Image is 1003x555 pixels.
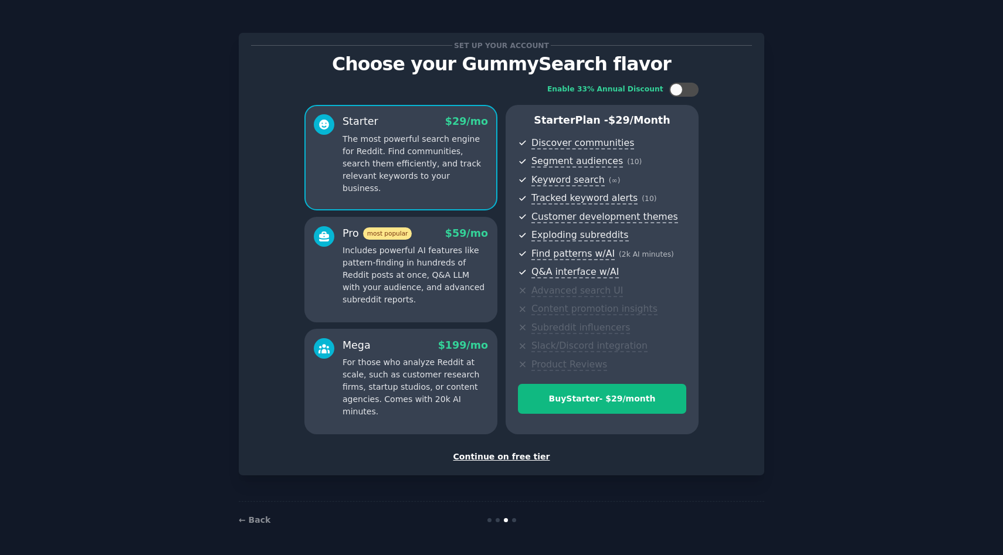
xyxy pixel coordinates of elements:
span: $ 199 /mo [438,339,488,351]
span: Advanced search UI [531,285,623,297]
div: Buy Starter - $ 29 /month [519,393,686,405]
span: Tracked keyword alerts [531,192,638,205]
span: ( 10 ) [642,195,656,203]
p: Includes powerful AI features like pattern-finding in hundreds of Reddit posts at once, Q&A LLM w... [343,244,488,306]
span: Keyword search [531,174,605,186]
span: ( ∞ ) [609,176,621,185]
span: Q&A interface w/AI [531,266,619,278]
span: most popular [363,227,412,240]
span: Content promotion insights [531,303,658,315]
p: The most powerful search engine for Reddit. Find communities, search them efficiently, and track ... [343,133,488,195]
span: Slack/Discord integration [531,340,648,352]
p: Starter Plan - [518,113,686,128]
a: ← Back [239,515,270,525]
span: ( 10 ) [627,158,642,166]
span: Product Reviews [531,359,607,371]
div: Mega [343,338,371,353]
span: Set up your account [452,39,551,52]
span: Segment audiences [531,155,623,168]
div: Pro [343,226,412,241]
span: Find patterns w/AI [531,248,615,260]
span: Subreddit influencers [531,322,630,334]
span: Discover communities [531,137,634,149]
span: $ 29 /mo [445,115,488,127]
button: BuyStarter- $29/month [518,384,686,414]
span: $ 59 /mo [445,227,488,239]
p: For those who analyze Reddit at scale, such as customer research firms, startup studios, or conte... [343,356,488,418]
span: Customer development themes [531,211,678,223]
span: ( 2k AI minutes ) [619,250,674,258]
span: $ 29 /month [608,114,670,126]
span: Exploding subreddits [531,229,628,241]
div: Enable 33% Annual Discount [547,84,663,95]
div: Starter [343,114,378,129]
div: Continue on free tier [251,451,752,463]
p: Choose your GummySearch flavor [251,54,752,74]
